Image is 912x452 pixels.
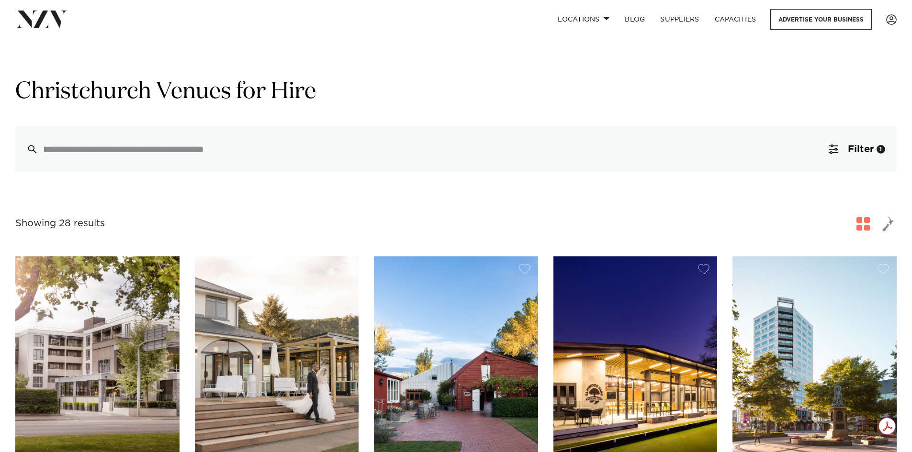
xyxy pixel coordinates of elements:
[15,77,897,107] h1: Christchurch Venues for Hire
[15,216,105,231] div: Showing 28 results
[877,145,885,154] div: 1
[617,9,653,30] a: BLOG
[770,9,872,30] a: Advertise your business
[550,9,617,30] a: Locations
[707,9,764,30] a: Capacities
[653,9,707,30] a: SUPPLIERS
[15,11,68,28] img: nzv-logo.png
[817,126,897,172] button: Filter1
[848,144,874,154] span: Filter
